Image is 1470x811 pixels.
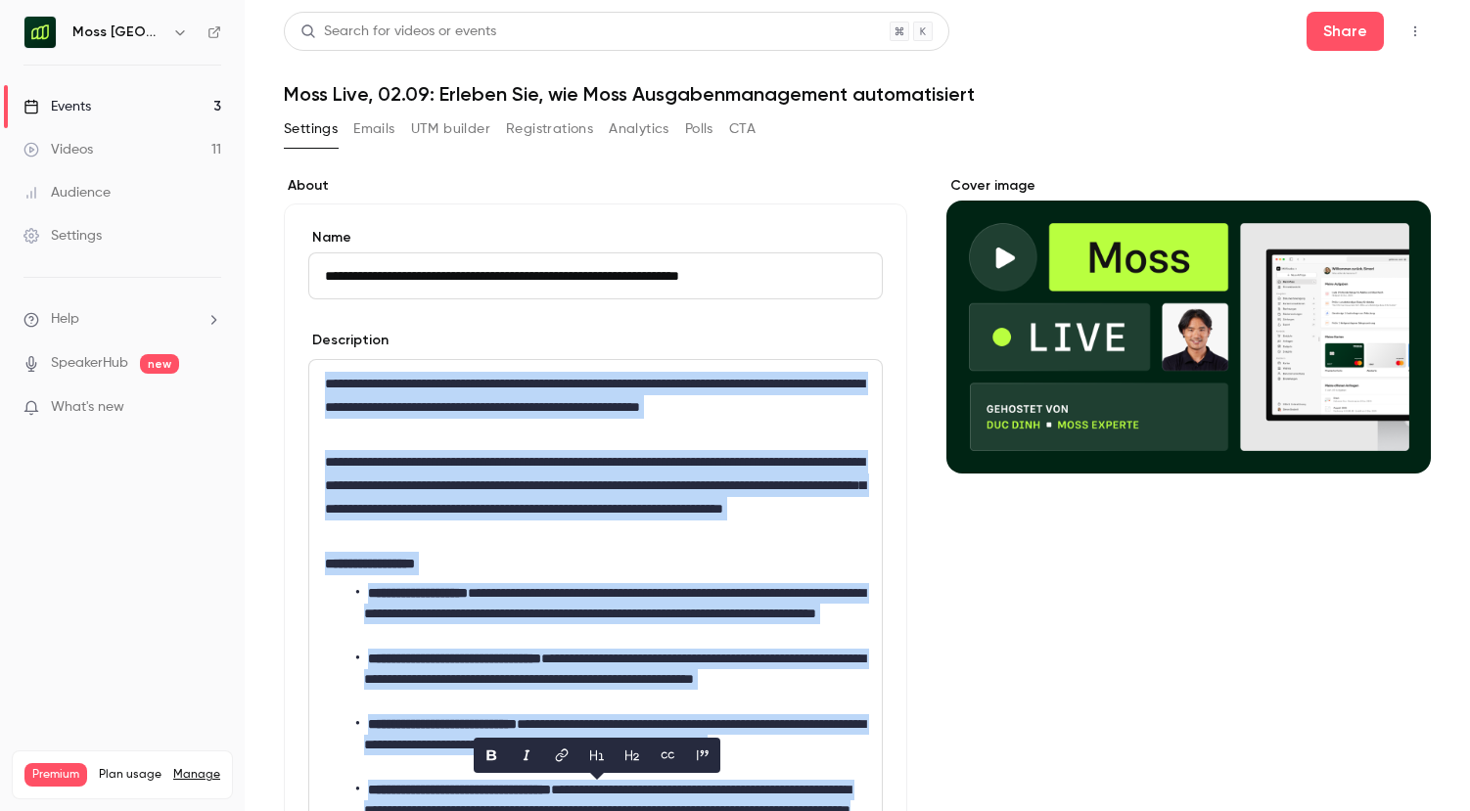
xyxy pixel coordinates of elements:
[511,740,542,771] button: italic
[284,176,907,196] label: About
[23,309,221,330] li: help-dropdown-opener
[23,97,91,116] div: Events
[284,82,1431,106] h1: Moss Live, 02.09: Erleben Sie, wie Moss Ausgabenmanagement automatisiert
[946,176,1431,196] label: Cover image
[51,353,128,374] a: SpeakerHub
[51,309,79,330] span: Help
[308,228,883,248] label: Name
[308,331,389,350] label: Description
[72,23,164,42] h6: Moss [GEOGRAPHIC_DATA]
[51,397,124,418] span: What's new
[24,17,56,48] img: Moss Deutschland
[729,113,756,145] button: CTA
[476,740,507,771] button: bold
[173,767,220,783] a: Manage
[685,113,713,145] button: Polls
[687,740,718,771] button: blockquote
[1307,12,1384,51] button: Share
[506,113,593,145] button: Registrations
[353,113,394,145] button: Emails
[198,399,221,417] iframe: Noticeable Trigger
[23,140,93,159] div: Videos
[24,763,87,787] span: Premium
[140,354,179,374] span: new
[99,767,161,783] span: Plan usage
[23,226,102,246] div: Settings
[300,22,496,42] div: Search for videos or events
[609,113,669,145] button: Analytics
[546,740,577,771] button: link
[284,113,338,145] button: Settings
[946,176,1431,473] section: Cover image
[411,113,490,145] button: UTM builder
[23,183,111,203] div: Audience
